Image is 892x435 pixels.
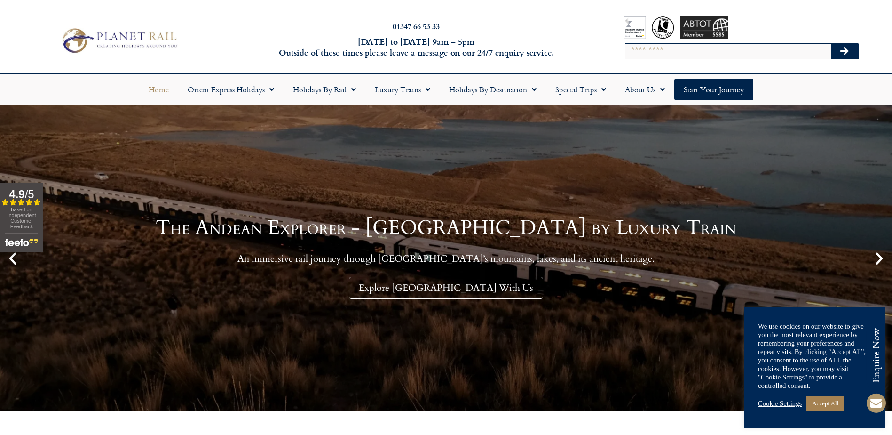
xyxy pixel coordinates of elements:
a: Explore [GEOGRAPHIC_DATA] With Us [349,277,543,299]
a: Orient Express Holidays [178,79,284,100]
a: Home [139,79,178,100]
img: Planet Rail Train Holidays Logo [57,25,180,56]
a: Special Trips [546,79,616,100]
div: Next slide [871,250,887,266]
div: We use cookies on our website to give you the most relevant experience by remembering your prefer... [758,322,871,390]
a: Holidays by Rail [284,79,365,100]
a: About Us [616,79,674,100]
a: 01347 66 53 33 [393,21,440,32]
button: Search [831,44,858,59]
nav: Menu [5,79,887,100]
div: Previous slide [5,250,21,266]
h1: The Andean Explorer - [GEOGRAPHIC_DATA] by Luxury Train [156,218,736,238]
p: An immersive rail journey through [GEOGRAPHIC_DATA]’s mountains, lakes, and its ancient heritage. [156,253,736,265]
a: Holidays by Destination [440,79,546,100]
a: Cookie Settings [758,399,802,408]
h6: [DATE] to [DATE] 9am – 5pm Outside of these times please leave a message on our 24/7 enquiry serv... [240,36,592,58]
a: Luxury Trains [365,79,440,100]
a: Start your Journey [674,79,753,100]
a: Accept All [806,396,844,411]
